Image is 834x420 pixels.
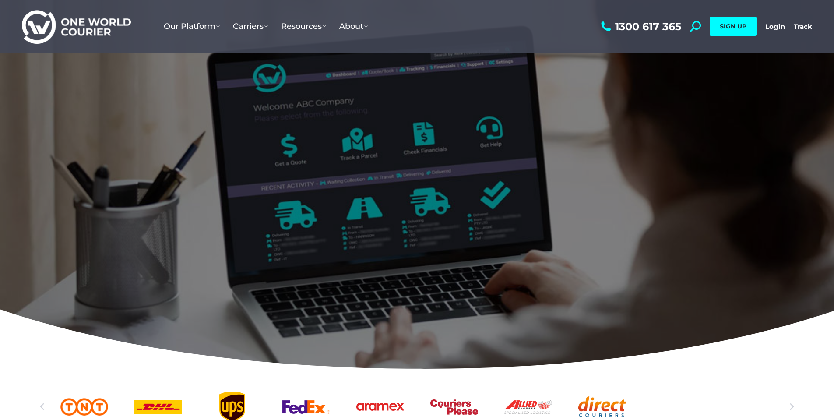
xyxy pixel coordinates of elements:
[22,9,131,44] img: One World Courier
[710,17,757,36] a: SIGN UP
[720,22,746,30] span: SIGN UP
[226,13,274,40] a: Carriers
[333,13,374,40] a: About
[233,21,268,31] span: Carriers
[164,21,220,31] span: Our Platform
[281,21,326,31] span: Resources
[794,22,812,31] a: Track
[274,13,333,40] a: Resources
[157,13,226,40] a: Our Platform
[339,21,368,31] span: About
[599,21,681,32] a: 1300 617 365
[765,22,785,31] a: Login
